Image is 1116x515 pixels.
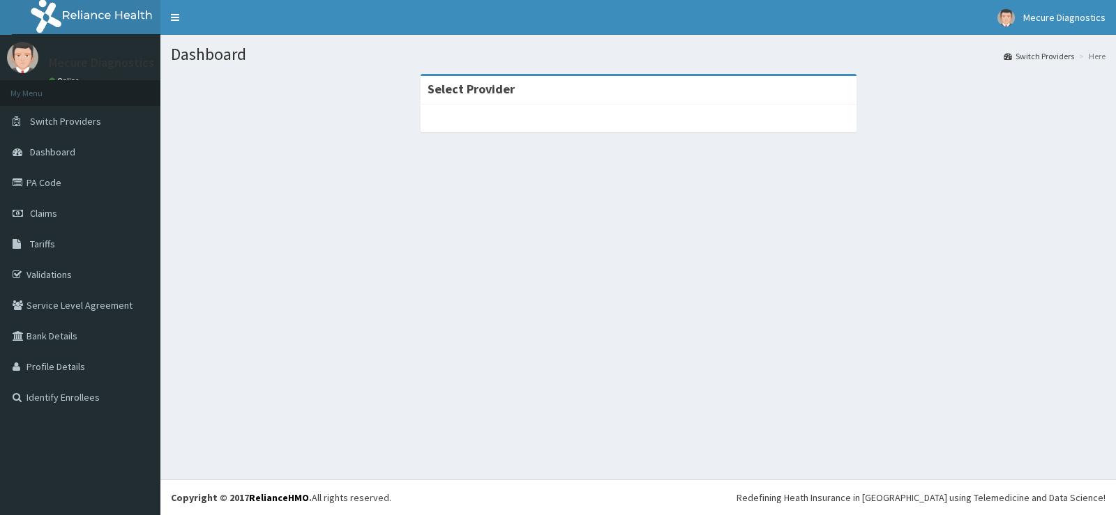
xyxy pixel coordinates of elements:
[1004,50,1074,62] a: Switch Providers
[7,42,38,73] img: User Image
[171,45,1106,63] h1: Dashboard
[249,491,309,504] a: RelianceHMO
[997,9,1015,26] img: User Image
[49,56,154,69] p: Mecure Diagnostics
[160,479,1116,515] footer: All rights reserved.
[30,146,75,158] span: Dashboard
[171,491,312,504] strong: Copyright © 2017 .
[428,81,515,97] strong: Select Provider
[1076,50,1106,62] li: Here
[30,207,57,220] span: Claims
[49,76,82,86] a: Online
[737,491,1106,505] div: Redefining Heath Insurance in [GEOGRAPHIC_DATA] using Telemedicine and Data Science!
[30,238,55,250] span: Tariffs
[30,115,101,128] span: Switch Providers
[1023,11,1106,24] span: Mecure Diagnostics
